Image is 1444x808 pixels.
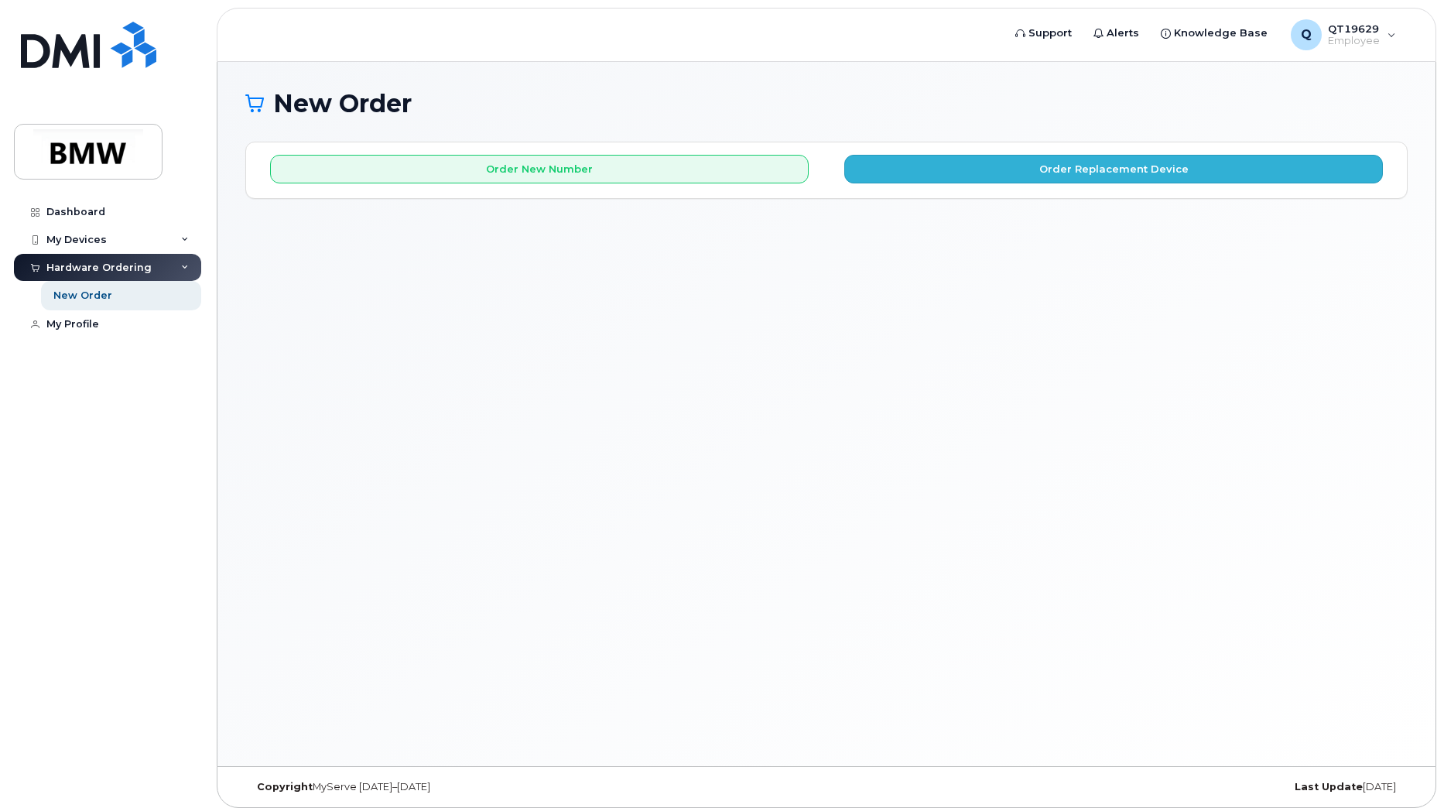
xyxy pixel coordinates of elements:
[245,781,633,793] div: MyServe [DATE]–[DATE]
[1295,781,1363,793] strong: Last Update
[257,781,313,793] strong: Copyright
[245,90,1408,117] h1: New Order
[1020,781,1408,793] div: [DATE]
[1377,741,1432,796] iframe: Messenger Launcher
[844,155,1383,183] button: Order Replacement Device
[270,155,809,183] button: Order New Number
